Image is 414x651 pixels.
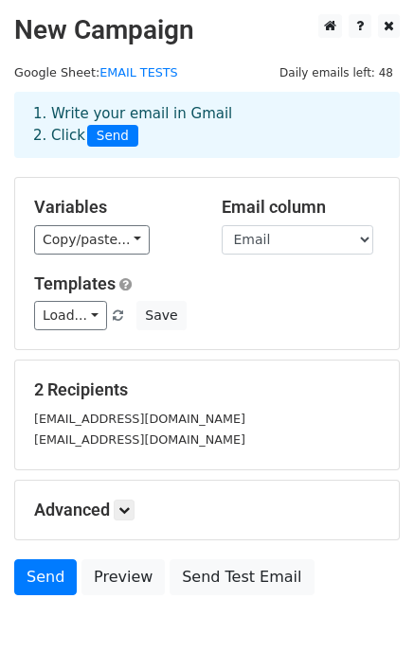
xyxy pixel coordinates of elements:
h2: New Campaign [14,14,400,46]
small: [EMAIL_ADDRESS][DOMAIN_NAME] [34,412,245,426]
h5: Advanced [34,500,380,520]
button: Save [136,301,186,330]
span: Send [87,125,138,148]
h5: Variables [34,197,193,218]
small: [EMAIL_ADDRESS][DOMAIN_NAME] [34,432,245,447]
a: Daily emails left: 48 [273,65,400,79]
a: Preview [81,559,165,595]
a: Copy/paste... [34,225,150,255]
a: Load... [34,301,107,330]
small: Google Sheet: [14,65,178,79]
a: Send [14,559,77,595]
span: Daily emails left: 48 [273,62,400,83]
a: Templates [34,273,116,293]
div: 1. Write your email in Gmail 2. Click [19,103,395,147]
a: EMAIL TESTS [99,65,178,79]
iframe: Chat Widget [319,560,414,651]
a: Send Test Email [170,559,314,595]
h5: 2 Recipients [34,379,380,400]
h5: Email column [222,197,381,218]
